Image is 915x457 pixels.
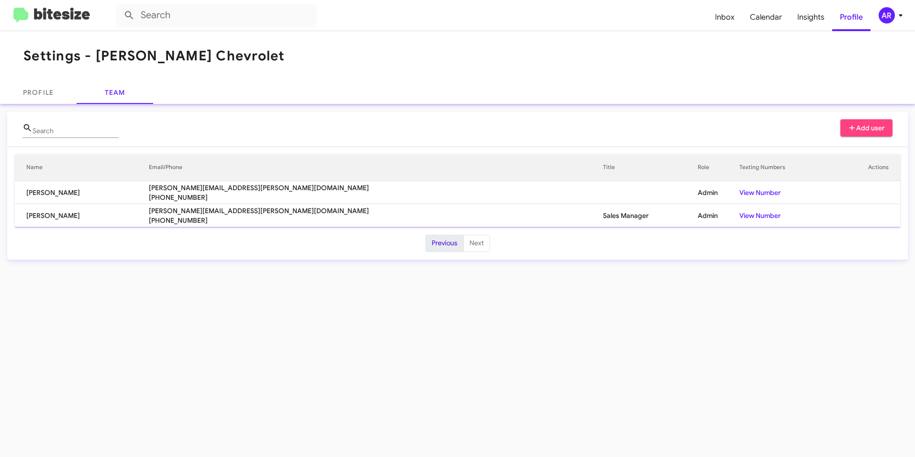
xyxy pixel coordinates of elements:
a: Insights [790,3,832,31]
button: Add user [840,119,893,137]
h1: Settings - [PERSON_NAME] Chevrolet [23,48,285,64]
span: [PHONE_NUMBER] [149,216,603,225]
td: [PERSON_NAME] [15,204,149,227]
a: Team [77,81,153,104]
th: Actions [834,154,900,181]
a: Calendar [742,3,790,31]
th: Email/Phone [149,154,603,181]
td: Admin [698,204,739,227]
th: Role [698,154,739,181]
input: Name or Email [33,127,119,135]
th: Texting Numbers [739,154,834,181]
button: AR [870,7,904,23]
a: Inbox [707,3,742,31]
a: Profile [832,3,870,31]
div: AR [879,7,895,23]
input: Search [116,4,317,27]
td: Admin [698,181,739,204]
a: View Number [739,188,781,197]
td: Sales Manager [603,204,698,227]
th: Title [603,154,698,181]
a: View Number [739,211,781,220]
button: Previous [425,235,464,252]
span: Add user [848,119,885,137]
td: [PERSON_NAME] [15,181,149,204]
th: Name [15,154,149,181]
span: [PERSON_NAME][EMAIL_ADDRESS][PERSON_NAME][DOMAIN_NAME] [149,206,603,216]
span: [PERSON_NAME][EMAIL_ADDRESS][PERSON_NAME][DOMAIN_NAME] [149,183,603,193]
span: [PHONE_NUMBER] [149,193,603,202]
